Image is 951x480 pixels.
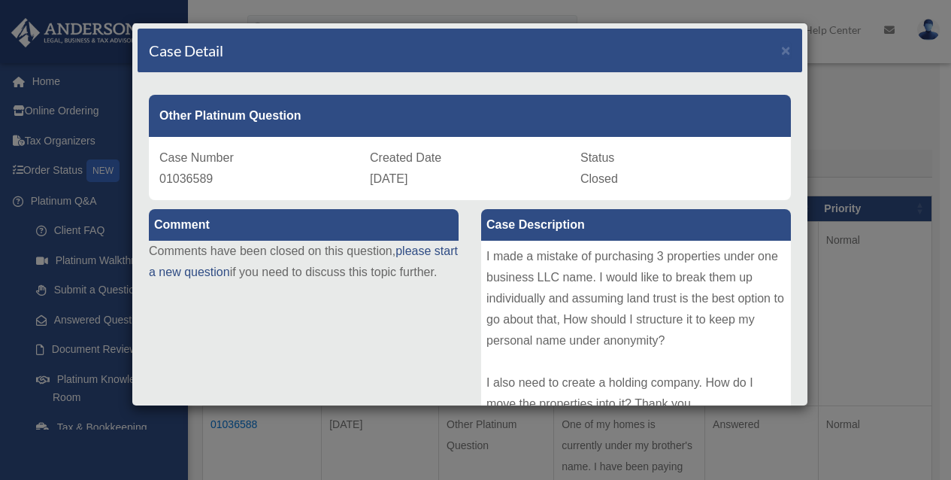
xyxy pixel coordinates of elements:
span: × [781,41,791,59]
p: Comments have been closed on this question, if you need to discuss this topic further. [149,241,459,283]
div: I made a mistake of purchasing 3 properties under one business LLC name. I would like to break th... [481,241,791,466]
span: Case Number [159,151,234,164]
span: [DATE] [370,172,407,185]
span: Created Date [370,151,441,164]
div: Other Platinum Question [149,95,791,137]
label: Case Description [481,209,791,241]
h4: Case Detail [149,40,223,61]
label: Comment [149,209,459,241]
button: Close [781,42,791,58]
span: Closed [580,172,618,185]
span: Status [580,151,614,164]
a: please start a new question [149,245,458,278]
span: 01036589 [159,172,213,185]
